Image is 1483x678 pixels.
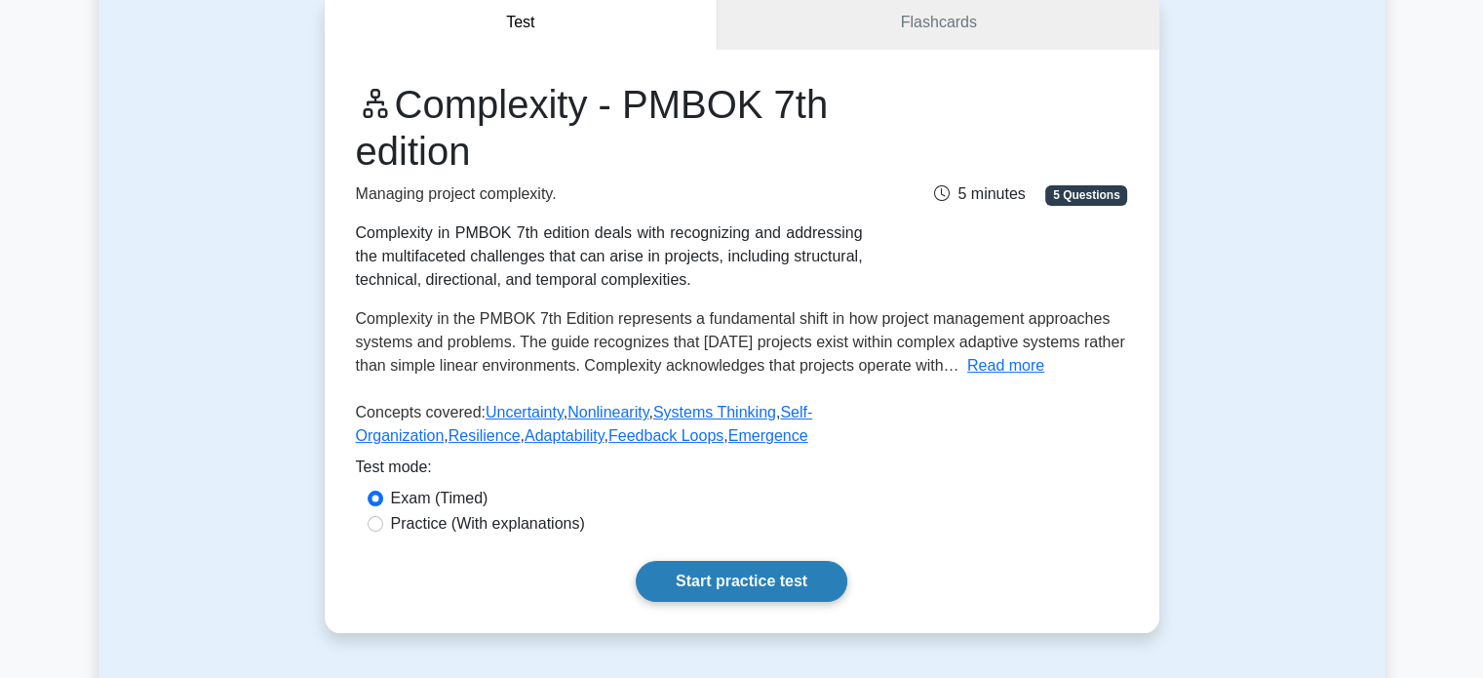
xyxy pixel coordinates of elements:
[356,81,863,175] h1: Complexity - PMBOK 7th edition
[636,561,847,602] a: Start practice test
[525,427,605,444] a: Adaptability
[967,354,1044,378] button: Read more
[356,182,863,206] p: Managing project complexity.
[728,427,808,444] a: Emergence
[356,310,1125,374] span: Complexity in the PMBOK 7th Edition represents a fundamental shift in how project management appr...
[486,404,564,420] a: Uncertainty
[391,512,585,536] label: Practice (With explanations)
[934,185,1025,202] span: 5 minutes
[356,221,863,292] div: Complexity in PMBOK 7th edition deals with recognizing and addressing the multifaceted challenges...
[567,404,648,420] a: Nonlinearity
[356,401,1128,456] p: Concepts covered: , , , , , , ,
[1045,185,1127,205] span: 5 Questions
[653,404,776,420] a: Systems Thinking
[356,456,1128,487] div: Test mode:
[608,427,723,444] a: Feedback Loops
[449,427,521,444] a: Resilience
[391,487,488,510] label: Exam (Timed)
